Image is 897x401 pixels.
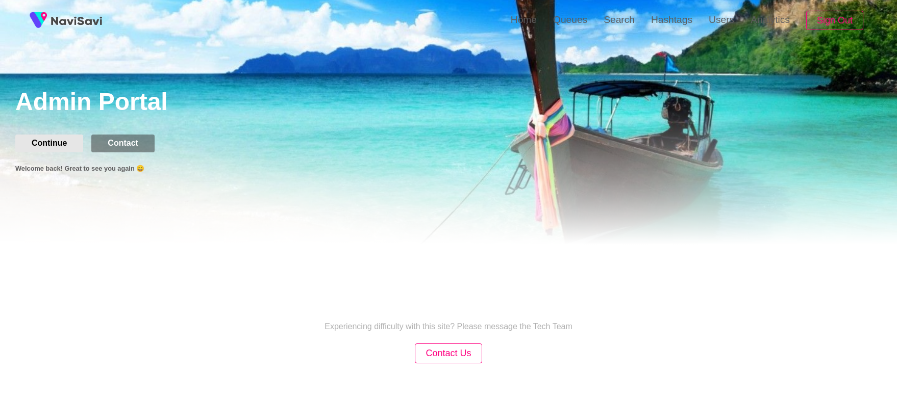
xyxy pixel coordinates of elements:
[15,135,83,152] button: Continue
[91,139,163,147] a: Contact
[26,8,51,33] img: fireSpot
[51,15,102,25] img: fireSpot
[415,349,482,358] a: Contact Us
[325,322,572,331] p: Experiencing difficulty with this site? Please message the Tech Team
[91,135,155,152] button: Contact
[15,88,897,118] h1: Admin Portal
[15,139,91,147] a: Continue
[415,343,482,363] button: Contact Us
[806,11,863,31] button: Sign Out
